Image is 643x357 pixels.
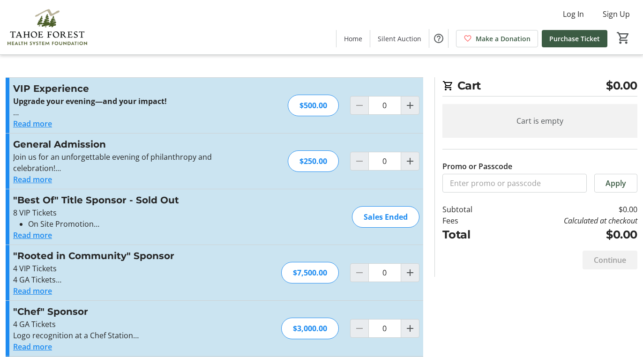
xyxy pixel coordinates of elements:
div: $7,500.00 [281,262,339,283]
td: Fees [442,215,499,226]
td: Subtotal [442,204,499,215]
h2: Cart [442,77,637,97]
button: Read more [13,174,52,185]
button: Read more [13,230,52,241]
input: Enter promo or passcode [442,174,587,193]
h3: General Admission [13,137,218,151]
p: 4 GA Tickets [13,319,218,330]
h3: "Best Of" Title Sponsor - Sold Out [13,193,218,207]
span: Make a Donation [476,34,531,44]
button: Cart [615,30,632,46]
label: Promo or Passcode [442,161,512,172]
button: Help [429,29,448,48]
td: Total [442,226,499,243]
button: Apply [594,174,637,193]
span: $0.00 [606,77,637,94]
p: 4 GA Tickets [13,274,218,285]
button: Increment by one [401,97,419,114]
input: "Chef" Sponsor Quantity [368,319,401,338]
a: Silent Auction [370,30,429,47]
button: Read more [13,285,52,297]
button: Sign Up [595,7,637,22]
p: 4 VIP Tickets [13,263,218,274]
p: 8 VIP Tickets [13,207,218,218]
td: $0.00 [499,204,637,215]
td: $0.00 [499,226,637,243]
div: $3,000.00 [281,318,339,339]
p: Logo recognition at a Chef Station [13,330,218,341]
button: Increment by one [401,264,419,282]
button: Increment by one [401,152,419,170]
div: $500.00 [288,95,339,116]
a: Purchase Ticket [542,30,607,47]
li: On Site Promotion [28,218,218,230]
button: Log In [555,7,591,22]
strong: Upgrade your evening—and your impact! [13,96,167,106]
a: Home [336,30,370,47]
img: Tahoe Forest Health System Foundation's Logo [6,4,89,51]
input: "Rooted in Community" Sponsor Quantity [368,263,401,282]
span: Apply [606,178,626,189]
a: Make a Donation [456,30,538,47]
div: $250.00 [288,150,339,172]
div: Sales Ended [352,206,419,228]
h3: "Chef" Sponsor [13,305,218,319]
span: Log In [563,8,584,20]
button: Read more [13,118,52,129]
h3: "Rooted in Community" Sponsor [13,249,218,263]
td: Calculated at checkout [499,215,637,226]
span: Purchase Ticket [549,34,600,44]
input: VIP Experience Quantity [368,96,401,115]
button: Read more [13,341,52,352]
button: Increment by one [401,320,419,337]
div: Cart is empty [442,104,637,138]
span: Silent Auction [378,34,421,44]
input: General Admission Quantity [368,152,401,171]
p: Join us for an unforgettable evening of philanthropy and celebration! [13,151,218,174]
h3: VIP Experience [13,82,218,96]
span: Sign Up [603,8,630,20]
span: Home [344,34,362,44]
